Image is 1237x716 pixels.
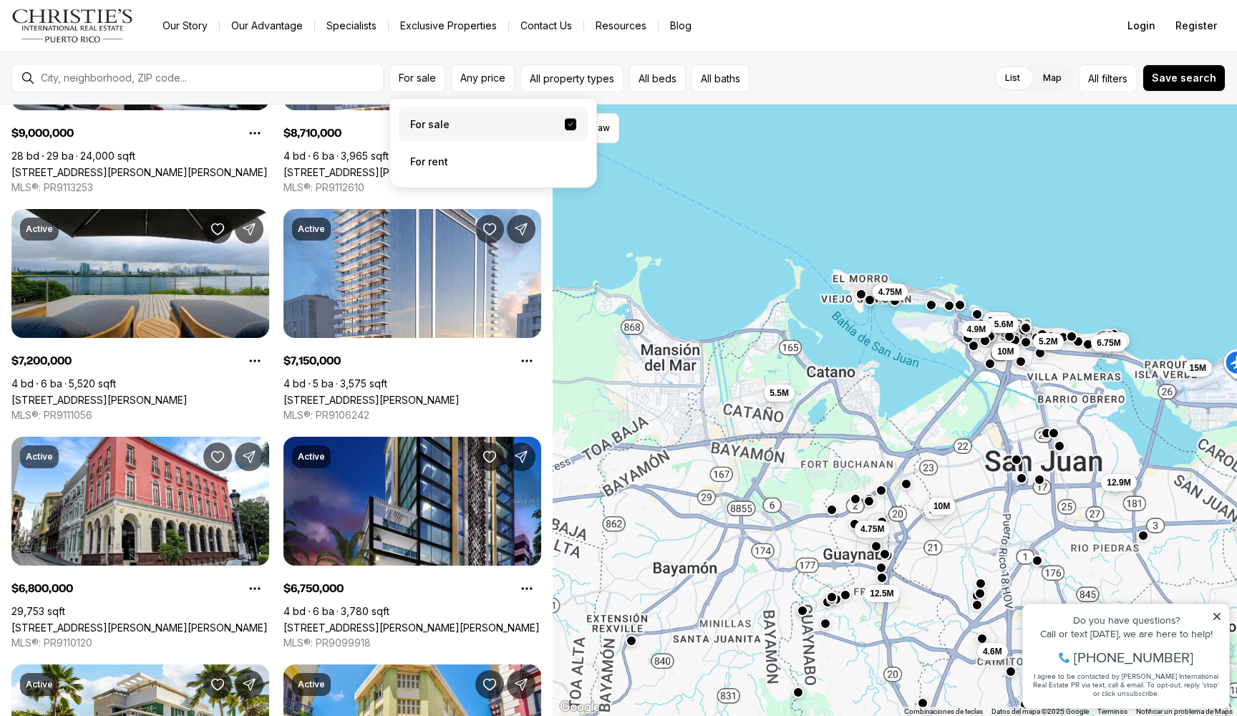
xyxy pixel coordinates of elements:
a: 1350 WILSON AVENUE #10-11-W, SAN JUAN PR, 00907 [283,621,540,634]
span: Any price [460,72,505,84]
span: 6.75M [1097,337,1120,349]
button: 5.6M [989,316,1019,333]
div: Do you have questions? [15,32,207,42]
button: Save Property: 1350 WILSON AVENUE #10-11-W [475,442,504,471]
span: 10M [933,500,950,512]
a: Resources [584,16,658,36]
button: Share Property [507,215,535,243]
button: Share Property [235,442,263,471]
button: Share Property [235,670,263,699]
label: List [994,65,1032,91]
span: Save search [1152,72,1216,84]
button: All property types [520,64,624,92]
button: All baths [692,64,750,92]
button: All beds [629,64,686,92]
p: Active [298,451,325,463]
button: Property options [241,574,269,603]
img: logo [11,9,134,43]
span: 12.5M [870,587,893,599]
button: 12.5M [864,584,899,601]
span: 12.9M [1107,477,1130,488]
span: 5.2M [1039,336,1058,347]
p: Active [26,679,53,690]
span: 10M [997,345,1014,357]
span: I agree to be contacted by [PERSON_NAME] International Real Estate PR via text, call & email. To ... [18,88,204,115]
button: Register [1167,11,1226,40]
button: For sale [389,64,445,92]
a: 251 & 301 RECINTO SUR & SAN JUSTO, OLD SAN JUAN PR, 00901 [11,621,268,634]
button: Property options [513,574,541,603]
button: Contact Us [509,16,583,36]
label: Map [1032,65,1073,91]
button: 15M [1184,359,1212,376]
button: 7.2M [983,311,1014,329]
span: 15M [1190,362,1206,373]
a: 153 SAN JUSTO ST, SAN JUAN PR, 00901 [11,166,268,178]
span: 4.75M [878,286,902,298]
button: 4.9M [961,320,992,337]
button: Save Property: 2220 CALLE PARK BLVD [203,670,232,699]
span: 4.9M [967,323,986,334]
a: Our Advantage [220,16,314,36]
a: 1149 ASHFORD AVENUE VANDERBILT RESIDENCES #1401, SAN JUAN PR, 00907 [283,166,460,178]
button: Allfilters [1079,64,1137,92]
button: Share Property [235,215,263,243]
span: Register [1175,20,1217,32]
button: Save search [1143,64,1226,92]
a: Exclusive Properties [389,16,508,36]
span: 4.6M [983,645,1002,657]
p: Active [26,223,53,235]
span: 5.5M [770,387,789,399]
button: Property options [513,347,541,375]
div: Call or text [DATE], we are here to help! [15,46,207,56]
button: 6.5M [1099,332,1130,349]
span: [PHONE_NUMBER] [59,67,178,82]
button: 5M [923,502,947,519]
button: 5.5M [764,384,795,402]
span: 4.75M [860,523,884,535]
p: Active [298,223,325,235]
label: For rent [399,145,588,179]
button: 4.75M [873,284,908,301]
button: 4.75M [855,521,890,538]
button: 4.6M [977,642,1008,659]
button: Any price [451,64,515,92]
a: 1004 ASHFORD AVE, SAN JUAN PR, 00907 [11,394,188,406]
button: Share Property [507,670,535,699]
span: 7.2M [989,314,1008,326]
button: 10M [928,498,956,515]
a: Blog [659,16,703,36]
button: Save Property: 1004 ASHFORD AVE [203,215,232,243]
button: Save Property: 251 & 301 RECINTO SUR & SAN JUSTO [203,442,232,471]
p: Active [298,679,325,690]
button: Login [1119,11,1164,40]
label: For sale [399,107,588,142]
button: Share Property [507,442,535,471]
button: 10M [991,342,1019,359]
a: 1149 ASHFORD AVENUE VANDERBILT RESIDENCES #1903, SAN JUAN PR, 00907 [283,394,460,406]
span: All [1088,71,1099,86]
p: Active [26,451,53,463]
span: 5.6M [994,319,1014,330]
button: 5.2M [1033,333,1064,350]
button: 12.9M [1101,474,1136,491]
a: Our Story [151,16,219,36]
button: Property options [241,119,269,147]
span: Datos del mapa ©2025 Google [991,707,1089,715]
span: filters [1102,71,1127,86]
button: Save Property: 1149 ASHFORD AVENUE VANDERBILT RESIDENCES #1903 [475,215,504,243]
span: 5M [929,505,941,516]
span: For sale [399,72,436,84]
button: Property options [241,347,269,375]
button: Save Property: 251/253 TETUAN ST [475,670,504,699]
span: Login [1127,20,1155,32]
button: 6.75M [1091,334,1126,352]
a: Specialists [315,16,388,36]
